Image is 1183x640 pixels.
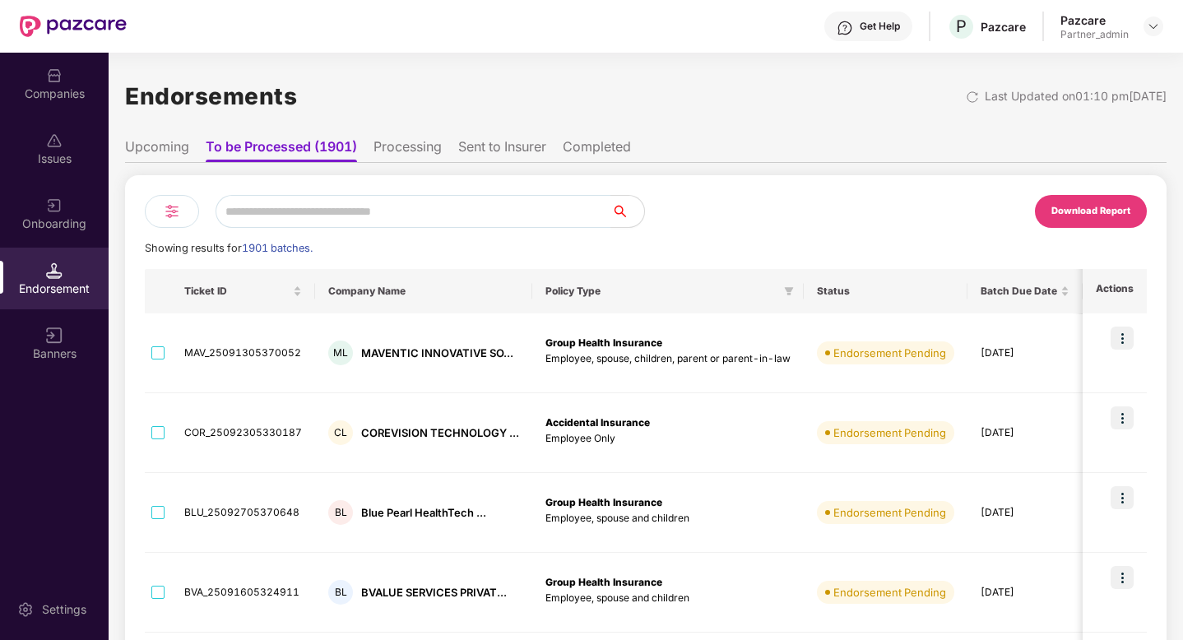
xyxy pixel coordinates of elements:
th: Batch Due Date [967,269,1083,313]
div: COREVISION TECHNOLOGY ... [361,425,519,441]
td: BLU_25092705370648 [171,473,315,553]
th: Status [804,269,967,313]
img: svg+xml;base64,PHN2ZyB3aWR0aD0iMjAiIGhlaWdodD0iMjAiIHZpZXdCb3g9IjAgMCAyMCAyMCIgZmlsbD0ibm9uZSIgeG... [46,197,63,214]
img: icon [1111,406,1134,429]
div: Partner_admin [1060,28,1129,41]
span: search [610,205,644,218]
img: svg+xml;base64,PHN2ZyB3aWR0aD0iMTQuNSIgaGVpZ2h0PSIxNC41IiB2aWV3Qm94PSIwIDAgMTYgMTYiIGZpbGw9Im5vbm... [46,262,63,279]
img: icon [1111,486,1134,509]
td: [DATE] [967,473,1083,553]
li: To be Processed (1901) [206,138,357,162]
div: Pazcare [981,19,1026,35]
img: New Pazcare Logo [20,16,127,37]
span: Showing results for [145,242,313,254]
li: Completed [563,138,631,162]
img: svg+xml;base64,PHN2ZyBpZD0iSXNzdWVzX2Rpc2FibGVkIiB4bWxucz0iaHR0cDovL3d3dy53My5vcmcvMjAwMC9zdmciIH... [46,132,63,149]
td: MAV_25091305370052 [171,313,315,393]
div: Endorsement Pending [833,504,946,521]
span: filter [784,286,794,296]
img: icon [1111,566,1134,589]
span: Ticket ID [184,285,290,298]
p: Employee, spouse and children [545,591,791,606]
span: P [956,16,967,36]
p: Employee Only [545,431,791,447]
img: svg+xml;base64,PHN2ZyB4bWxucz0iaHR0cDovL3d3dy53My5vcmcvMjAwMC9zdmciIHdpZHRoPSIyNCIgaGVpZ2h0PSIyNC... [162,202,182,221]
th: Actions [1083,269,1147,313]
div: Pazcare [1060,12,1129,28]
div: Endorsement Pending [833,424,946,441]
td: [DATE] [967,313,1083,393]
div: Endorsement Pending [833,584,946,601]
b: Group Health Insurance [545,576,662,588]
img: svg+xml;base64,PHN2ZyBpZD0iSGVscC0zMngzMiIgeG1sbnM9Imh0dHA6Ly93d3cudzMub3JnLzIwMDAvc3ZnIiB3aWR0aD... [837,20,853,36]
li: Sent to Insurer [458,138,546,162]
img: icon [1111,327,1134,350]
span: Policy Type [545,285,777,298]
div: Last Updated on 01:10 pm[DATE] [985,87,1167,105]
div: MAVENTIC INNOVATIVE SO... [361,346,513,361]
h1: Endorsements [125,78,297,114]
img: svg+xml;base64,PHN2ZyBpZD0iU2V0dGluZy0yMHgyMCIgeG1sbnM9Imh0dHA6Ly93d3cudzMub3JnLzIwMDAvc3ZnIiB3aW... [17,601,34,618]
th: Ticket ID [171,269,315,313]
li: Processing [373,138,442,162]
div: Blue Pearl HealthTech ... [361,505,486,521]
button: search [610,195,645,228]
span: Batch Due Date [981,285,1057,298]
div: BVALUE SERVICES PRIVAT... [361,585,507,601]
span: 1901 batches. [242,242,313,254]
img: svg+xml;base64,PHN2ZyBpZD0iUmVsb2FkLTMyeDMyIiB4bWxucz0iaHR0cDovL3d3dy53My5vcmcvMjAwMC9zdmciIHdpZH... [966,90,979,104]
img: svg+xml;base64,PHN2ZyBpZD0iRHJvcGRvd24tMzJ4MzIiIHhtbG5zPSJodHRwOi8vd3d3LnczLm9yZy8yMDAwL3N2ZyIgd2... [1147,20,1160,33]
td: COR_25092305330187 [171,393,315,473]
img: svg+xml;base64,PHN2ZyB3aWR0aD0iMTYiIGhlaWdodD0iMTYiIHZpZXdCb3g9IjAgMCAxNiAxNiIgZmlsbD0ibm9uZSIgeG... [46,327,63,344]
div: Get Help [860,20,900,33]
p: Employee, spouse, children, parent or parent-in-law [545,351,791,367]
b: Group Health Insurance [545,496,662,508]
img: svg+xml;base64,PHN2ZyBpZD0iQ29tcGFuaWVzIiB4bWxucz0iaHR0cDovL3d3dy53My5vcmcvMjAwMC9zdmciIHdpZHRoPS... [46,67,63,84]
b: Accidental Insurance [545,416,650,429]
td: [DATE] [967,553,1083,633]
div: ML [328,341,353,365]
div: CL [328,420,353,445]
p: Employee, spouse and children [545,511,791,526]
div: BL [328,580,353,605]
div: Download Report [1051,204,1130,219]
div: Settings [37,601,91,618]
li: Upcoming [125,138,189,162]
div: BL [328,500,353,525]
th: Company Name [315,269,532,313]
td: [DATE] [967,393,1083,473]
span: filter [781,281,797,301]
div: Endorsement Pending [833,345,946,361]
b: Group Health Insurance [545,336,662,349]
td: BVA_25091605324911 [171,553,315,633]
